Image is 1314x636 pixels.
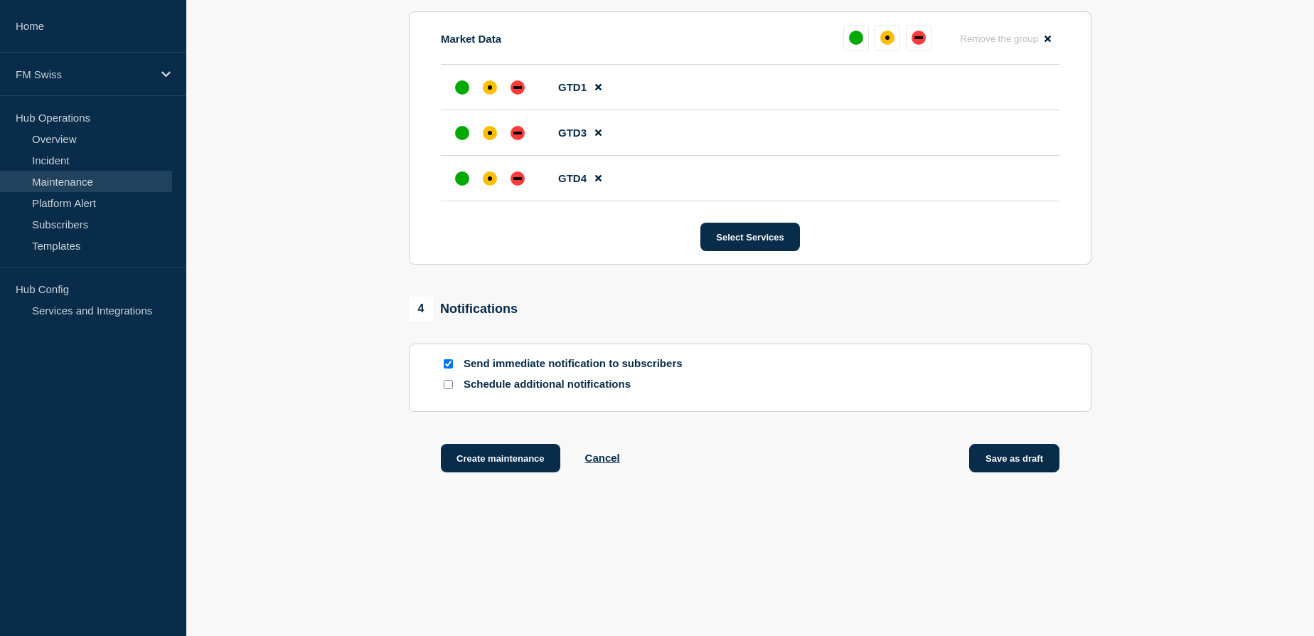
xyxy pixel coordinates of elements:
[558,81,587,93] span: GTD1
[843,25,869,51] button: up
[558,172,587,184] span: GTD4
[951,25,1059,53] button: Remove the group
[409,297,433,321] span: 4
[511,126,525,140] div: down
[558,127,587,139] span: GTD3
[875,25,900,51] button: affected
[444,380,453,389] input: Schedule additional notifications
[483,171,497,186] div: affected
[455,171,469,186] div: up
[441,33,501,45] p: Market Data
[880,31,894,45] div: affected
[455,126,469,140] div: up
[455,80,469,95] div: up
[906,25,931,51] button: down
[849,31,863,45] div: up
[483,126,497,140] div: affected
[912,31,926,45] div: down
[16,68,152,80] p: FM Swiss
[464,378,691,391] p: Schedule additional notifications
[960,33,1038,44] span: Remove the group
[511,171,525,186] div: down
[409,297,518,321] div: Notifications
[441,444,560,472] button: Create maintenance
[483,80,497,95] div: affected
[444,359,453,369] input: Send immediate notification to subscribers
[585,452,620,464] button: Cancel
[511,80,525,95] div: down
[969,444,1059,472] button: Save as draft
[464,357,691,371] p: Send immediate notification to subscribers
[700,223,799,251] button: Select Services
